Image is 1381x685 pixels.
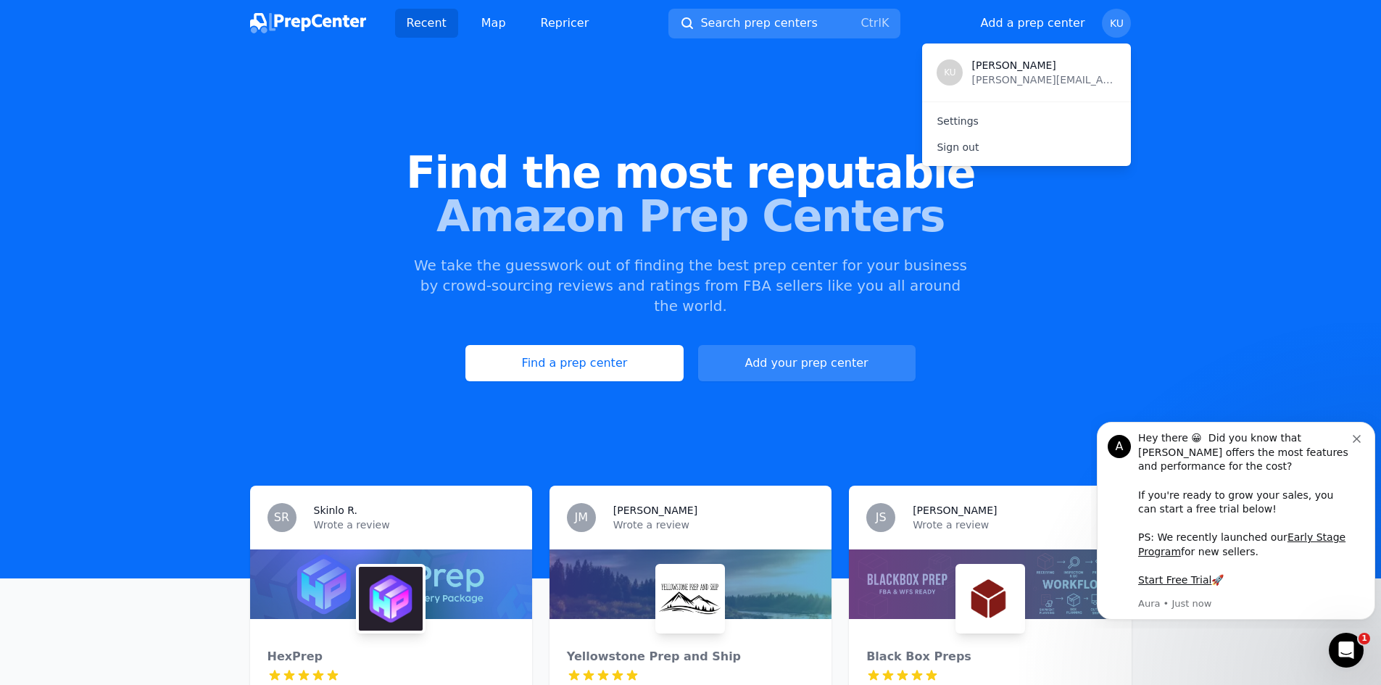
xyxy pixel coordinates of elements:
[922,108,1131,134] a: Settings
[971,72,1116,87] span: [PERSON_NAME][EMAIL_ADDRESS][PERSON_NAME][DOMAIN_NAME]
[1110,18,1124,28] span: KU
[971,58,1116,72] span: [PERSON_NAME]
[913,503,997,518] h3: [PERSON_NAME]
[944,67,955,78] p: KU
[314,503,357,518] h3: Skinlo R.
[1329,633,1364,668] iframe: Intercom live chat
[613,503,697,518] h3: [PERSON_NAME]
[913,518,1113,532] p: Wrote a review
[359,567,423,631] img: HexPrep
[274,512,289,523] span: SR
[882,16,889,30] kbd: K
[395,9,458,38] a: Recent
[658,567,722,631] img: Yellowstone Prep and Ship
[668,9,900,38] button: Search prep centersCtrlK
[698,345,916,381] button: Add your prep center
[860,16,881,30] kbd: Ctrl
[1102,9,1131,38] button: KU
[937,140,1116,154] p: Sign out
[1359,633,1370,644] span: 1
[470,9,518,38] a: Map
[876,512,887,523] span: JS
[314,518,515,532] p: Wrote a review
[958,567,1022,631] img: Black Box Preps
[700,14,817,32] span: Search prep centers
[922,43,1131,166] div: KU
[529,9,601,38] a: Repricer
[412,255,969,316] p: We take the guesswork out of finding the best prep center for your business by crowd-sourcing rev...
[866,648,1113,665] div: Black Box Preps
[23,194,1358,238] span: Amazon Prep Centers
[613,518,814,532] p: Wrote a review
[567,648,814,665] div: Yellowstone Prep and Ship
[23,151,1358,194] span: Find the most reputable
[268,648,515,665] div: HexPrep
[575,512,589,523] span: JM
[465,345,683,381] a: Find a prep center
[1091,409,1381,628] iframe: Intercom notifications message
[250,13,366,33] img: PrepCenter
[981,14,1085,32] button: Add a prep center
